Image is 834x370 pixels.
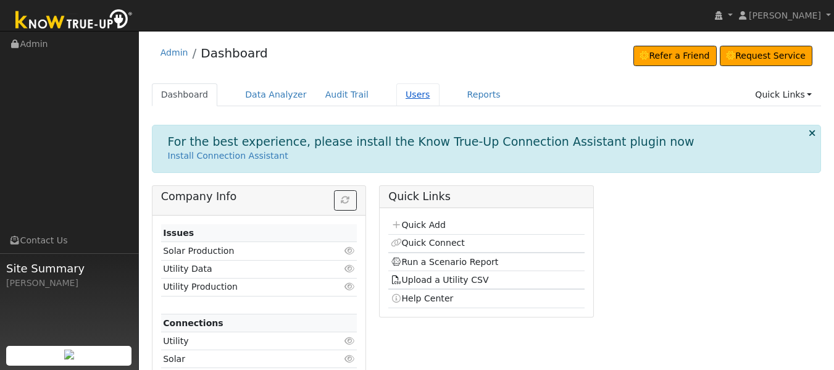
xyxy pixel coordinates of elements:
[344,282,355,291] i: Click to view
[391,275,489,285] a: Upload a Utility CSV
[161,260,325,278] td: Utility Data
[161,48,188,57] a: Admin
[391,220,446,230] a: Quick Add
[168,135,694,149] h1: For the best experience, please install the Know True-Up Connection Assistant plugin now
[161,190,357,203] h5: Company Info
[391,293,454,303] a: Help Center
[391,238,465,248] a: Quick Connect
[64,350,74,359] img: retrieve
[161,278,325,296] td: Utility Production
[163,228,194,238] strong: Issues
[344,246,355,255] i: Click to view
[163,318,223,328] strong: Connections
[746,83,821,106] a: Quick Links
[391,257,499,267] a: Run a Scenario Report
[749,11,821,20] span: [PERSON_NAME]
[152,83,218,106] a: Dashboard
[396,83,440,106] a: Users
[9,7,139,35] img: Know True-Up
[161,350,325,368] td: Solar
[6,260,132,277] span: Site Summary
[458,83,510,106] a: Reports
[161,242,325,260] td: Solar Production
[344,355,355,363] i: Click to view
[6,277,132,290] div: [PERSON_NAME]
[344,264,355,273] i: Click to view
[236,83,316,106] a: Data Analyzer
[168,151,288,161] a: Install Connection Assistant
[388,190,584,203] h5: Quick Links
[161,332,325,350] td: Utility
[344,337,355,345] i: Click to view
[201,46,268,61] a: Dashboard
[633,46,717,67] a: Refer a Friend
[316,83,378,106] a: Audit Trail
[720,46,813,67] a: Request Service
